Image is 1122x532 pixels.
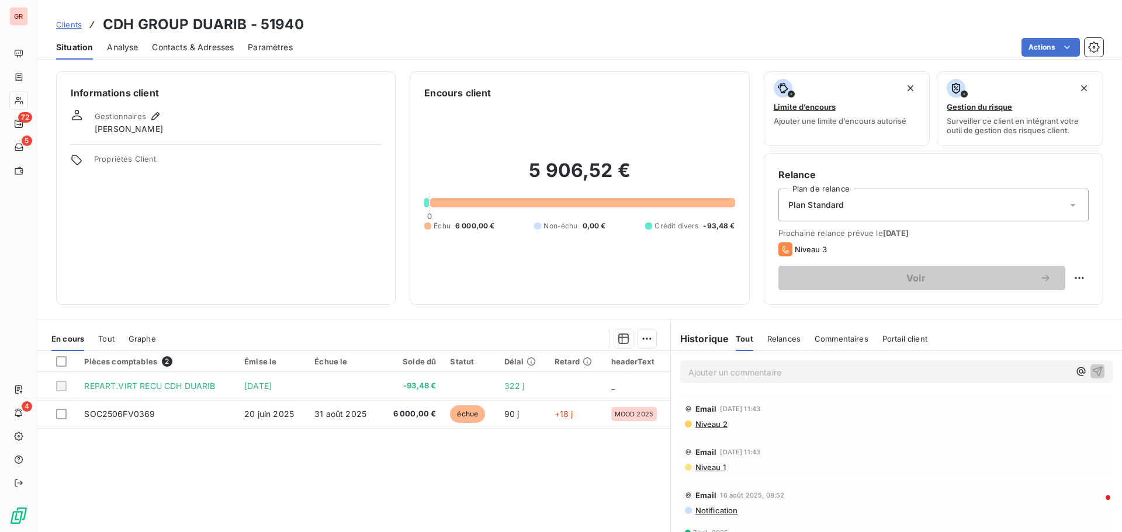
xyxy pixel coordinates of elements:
button: Actions [1021,38,1080,57]
button: Voir [778,266,1065,290]
span: Gestion du risque [947,102,1012,112]
span: Contacts & Adresses [152,41,234,53]
span: Niveau 1 [694,463,726,472]
span: En cours [51,334,84,343]
span: Clients [56,20,82,29]
h2: 5 906,52 € [424,159,735,194]
span: Voir [792,273,1040,283]
iframe: Intercom live chat [1082,492,1110,520]
div: Solde dû [387,357,437,366]
span: 5 [22,135,32,146]
div: GR [9,7,28,26]
span: Relances [767,334,801,343]
span: -93,48 € [387,380,437,392]
span: Email [695,404,717,413]
div: Statut [450,357,490,366]
span: MOOD 2025 [615,411,653,418]
span: +18 j [555,409,573,419]
span: Échu [434,221,451,231]
h6: Historique [671,332,729,346]
span: [DATE] 11:43 [720,405,760,412]
span: 20 juin 2025 [244,409,294,419]
span: Gestionnaires [95,112,146,121]
span: [PERSON_NAME] [95,123,163,135]
span: Portail client [882,334,927,343]
span: 2 [162,356,172,367]
span: Ajouter une limite d’encours autorisé [774,116,906,126]
h6: Informations client [71,86,381,100]
span: 16 août 2025, 08:52 [720,492,784,499]
span: Crédit divers [654,221,698,231]
span: Notification [694,506,738,515]
span: Commentaires [815,334,868,343]
span: REPART.VIRT RECU CDH DUARIB [84,381,215,391]
div: Échue le [314,357,373,366]
span: Situation [56,41,93,53]
span: Email [695,491,717,500]
span: Propriétés Client [94,154,381,171]
span: Plan Standard [788,199,844,211]
div: Délai [504,357,541,366]
span: [DATE] 11:43 [720,448,760,455]
div: headerText [611,357,663,366]
span: Analyse [107,41,138,53]
h3: CDH GROUP DUARIB - 51940 [103,14,304,35]
a: Clients [56,19,82,30]
div: Retard [555,357,597,366]
span: 72 [18,112,32,123]
span: 31 août 2025 [314,409,366,419]
span: _ [611,381,615,391]
span: Niveau 2 [694,419,728,429]
span: 322 j [504,381,525,391]
span: 4 [22,401,32,412]
span: Email [695,447,717,457]
img: Logo LeanPay [9,506,28,525]
span: 0,00 € [583,221,606,231]
span: Tout [98,334,115,343]
span: [DATE] [883,228,909,238]
span: Limite d’encours [774,102,836,112]
span: Surveiller ce client en intégrant votre outil de gestion des risques client. [947,116,1093,135]
span: Tout [736,334,753,343]
span: Graphe [129,334,156,343]
span: -93,48 € [703,221,735,231]
span: 90 j [504,409,520,419]
span: Prochaine relance prévue le [778,228,1089,238]
button: Gestion du risqueSurveiller ce client en intégrant votre outil de gestion des risques client. [937,71,1103,146]
h6: Encours client [424,86,491,100]
h6: Relance [778,168,1089,182]
div: Pièces comptables [84,356,230,367]
span: SOC2506FV0369 [84,409,155,419]
span: 6 000,00 € [387,408,437,420]
button: Limite d’encoursAjouter une limite d’encours autorisé [764,71,930,146]
span: Niveau 3 [795,245,827,254]
span: Non-échu [543,221,577,231]
span: Paramètres [248,41,293,53]
div: Émise le [244,357,300,366]
span: [DATE] [244,381,272,391]
span: échue [450,405,485,423]
span: 0 [427,211,432,221]
span: 6 000,00 € [455,221,495,231]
